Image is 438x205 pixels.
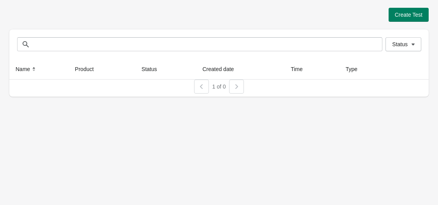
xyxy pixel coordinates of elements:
[12,62,41,76] button: Name
[138,62,168,76] button: Status
[395,12,422,18] span: Create Test
[385,37,421,51] button: Status
[72,62,105,76] button: Product
[287,62,314,76] button: Time
[389,8,429,22] button: Create Test
[392,41,408,47] span: Status
[199,62,245,76] button: Created date
[343,62,368,76] button: Type
[212,83,226,90] span: 1 of 0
